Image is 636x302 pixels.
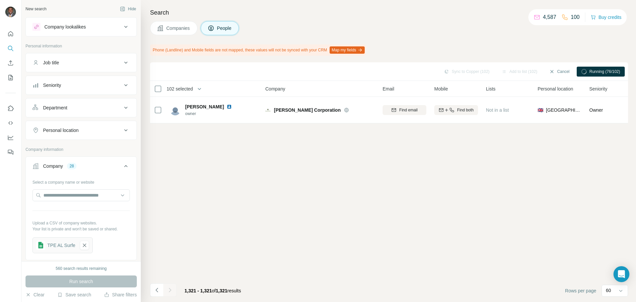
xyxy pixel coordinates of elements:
h4: Search [150,8,628,17]
button: Share filters [104,291,137,298]
div: Company lookalikes [44,24,86,30]
div: TPE AL Surfe [47,242,75,249]
button: Company28 [26,158,136,177]
button: Find both [434,105,478,115]
button: Map my fields [330,46,365,54]
button: Personal location [26,122,136,138]
div: Job title [43,59,59,66]
button: Use Surfe API [5,117,16,129]
span: 1,321 [216,288,227,293]
span: 102 selected [167,86,193,92]
p: 60 [606,287,611,294]
button: Search [5,42,16,54]
button: Save search [57,291,91,298]
div: Phone (Landline) and Mobile fields are not mapped, these values will not be synced with your CRM [150,44,366,56]
span: Rows per page [565,287,596,294]
span: Companies [166,25,190,31]
button: Quick start [5,28,16,40]
span: Find both [457,107,474,113]
button: Hide [115,4,141,14]
span: Seniority [589,86,607,92]
button: Navigate to previous page [150,283,163,297]
span: Owner [589,107,603,113]
span: Running (76/102) [589,69,620,75]
div: 560 search results remaining [56,266,107,272]
div: Personal location [43,127,79,134]
p: 4,587 [543,13,556,21]
span: of [212,288,216,293]
div: 28 [67,163,77,169]
div: Select a company name or website [32,177,130,185]
span: results [185,288,241,293]
span: owner [185,111,240,117]
img: Logo of Daniel Corporation [265,107,271,113]
span: People [217,25,232,31]
img: Avatar [170,105,181,115]
p: Personal information [26,43,137,49]
button: Dashboard [5,132,16,144]
button: Find email [383,105,426,115]
button: Seniority [26,77,136,93]
button: Enrich CSV [5,57,16,69]
button: Use Surfe on LinkedIn [5,102,16,114]
p: 100 [571,13,580,21]
span: Not in a list [486,107,509,113]
img: LinkedIn logo [227,104,232,109]
span: Company [265,86,285,92]
img: Avatar [5,7,16,17]
div: Department [43,104,67,111]
p: Your list is private and won't be saved or shared. [32,226,130,232]
span: Email [383,86,394,92]
p: Upload a CSV of company websites. [32,220,130,226]
span: [GEOGRAPHIC_DATA] [546,107,581,113]
span: [PERSON_NAME] [185,103,224,110]
div: New search [26,6,46,12]
button: Job title [26,55,136,71]
span: 🇬🇧 [538,107,543,113]
button: Feedback [5,146,16,158]
button: My lists [5,72,16,84]
span: 1,321 - 1,321 [185,288,212,293]
button: Cancel [545,67,574,77]
button: Department [26,100,136,116]
span: Find email [399,107,417,113]
p: Company information [26,147,137,152]
span: [PERSON_NAME] Corporation [274,107,341,113]
button: Clear [26,291,44,298]
span: Personal location [538,86,573,92]
span: Mobile [434,86,448,92]
div: Open Intercom Messenger [613,266,629,282]
div: Company [43,163,63,169]
span: Lists [486,86,496,92]
button: Buy credits [591,13,621,22]
img: gsheets icon [36,241,45,250]
div: Seniority [43,82,61,89]
button: Company lookalikes [26,19,136,35]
